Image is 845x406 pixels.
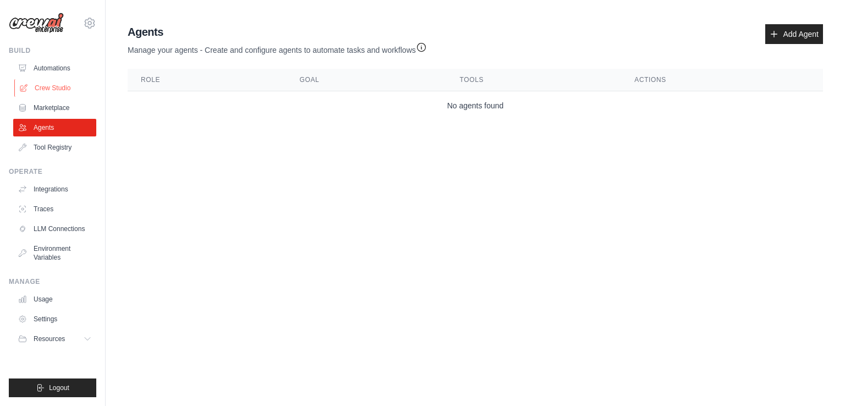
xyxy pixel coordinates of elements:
span: Resources [34,334,65,343]
h2: Agents [128,24,427,40]
a: Tool Registry [13,139,96,156]
th: Actions [621,69,823,91]
div: Operate [9,167,96,176]
a: Usage [13,290,96,308]
th: Tools [447,69,622,91]
a: Marketplace [13,99,96,117]
a: Settings [13,310,96,328]
p: Manage your agents - Create and configure agents to automate tasks and workflows [128,40,427,56]
a: Automations [13,59,96,77]
a: Environment Variables [13,240,96,266]
div: Build [9,46,96,55]
th: Goal [287,69,447,91]
a: Traces [13,200,96,218]
span: Logout [49,383,69,392]
button: Resources [13,330,96,348]
a: Integrations [13,180,96,198]
div: Manage [9,277,96,286]
button: Logout [9,378,96,397]
img: Logo [9,13,64,34]
a: LLM Connections [13,220,96,238]
a: Add Agent [765,24,823,44]
a: Crew Studio [14,79,97,97]
th: Role [128,69,287,91]
td: No agents found [128,91,823,120]
a: Agents [13,119,96,136]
